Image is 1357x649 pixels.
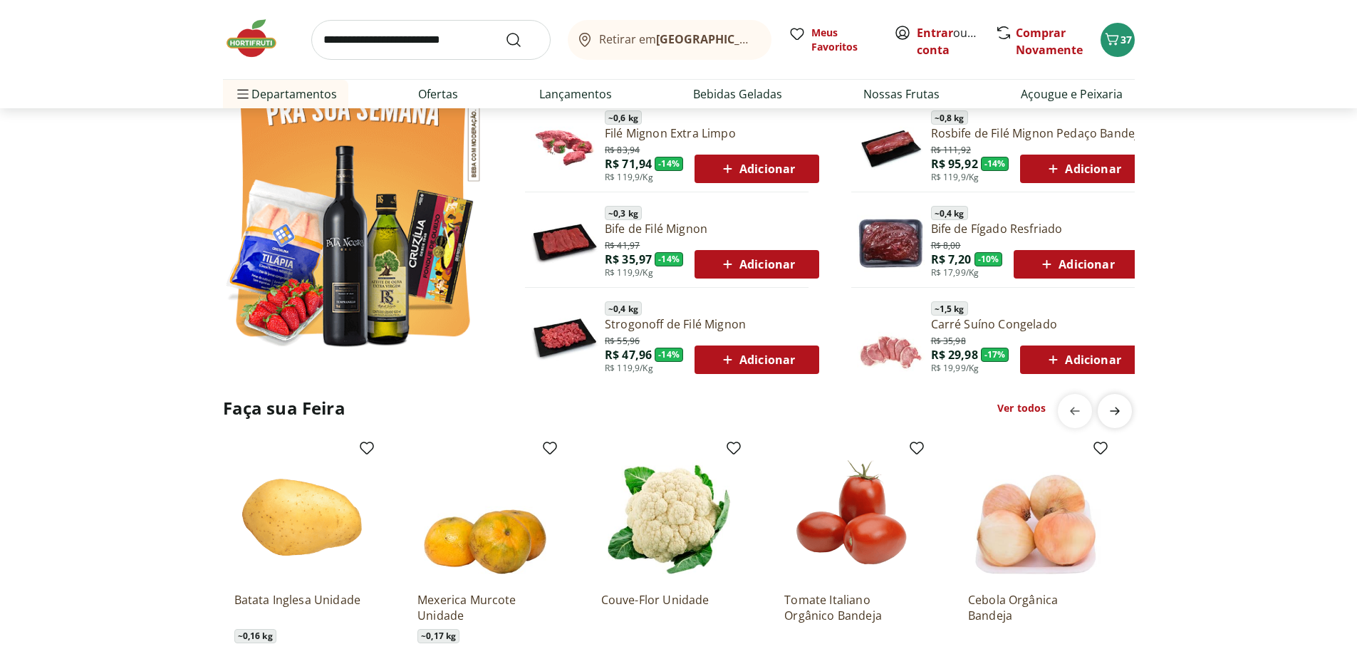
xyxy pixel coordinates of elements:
[931,156,978,172] span: R$ 95,92
[1098,394,1132,428] button: next
[981,348,1009,362] span: - 17 %
[719,256,795,273] span: Adicionar
[539,85,612,103] a: Lançamentos
[605,156,652,172] span: R$ 71,94
[605,347,652,363] span: R$ 47,96
[968,445,1103,581] img: Cebola Orgânica Bandeja
[605,125,819,141] a: Filé Mignon Extra Limpo
[417,445,553,581] img: Mexerica Murcote Unidade
[655,348,683,362] span: - 14 %
[605,333,640,347] span: R$ 55,96
[917,25,995,58] a: Criar conta
[997,401,1046,415] a: Ver todos
[568,20,771,60] button: Retirar em[GEOGRAPHIC_DATA]/[GEOGRAPHIC_DATA]
[931,221,1139,237] a: Bife de Fígado Resfriado
[601,592,737,623] a: Couve-Flor Unidade
[931,125,1145,141] a: Rosbife de Filé Mignon Pedaço Bandeja
[931,206,968,220] span: ~ 0,4 kg
[931,347,978,363] span: R$ 29,98
[605,206,642,220] span: ~ 0,3 kg
[931,172,979,183] span: R$ 119,9/Kg
[917,25,953,41] a: Entrar
[234,77,251,111] button: Menu
[719,160,795,177] span: Adicionar
[981,157,1009,171] span: - 14 %
[601,445,737,581] img: Couve-Flor Unidade
[931,333,966,347] span: R$ 35,98
[693,85,782,103] a: Bebidas Geladas
[605,363,653,374] span: R$ 119,9/Kg
[789,26,877,54] a: Meus Favoritos
[1038,256,1114,273] span: Adicionar
[1016,25,1083,58] a: Comprar Novamente
[1020,155,1145,183] button: Adicionar
[605,301,642,316] span: ~ 0,4 kg
[931,110,968,125] span: ~ 0,8 kg
[418,85,458,103] a: Ofertas
[605,251,652,267] span: R$ 35,97
[917,24,980,58] span: ou
[605,237,640,251] span: R$ 41,97
[531,303,599,372] img: Principal
[1101,23,1135,57] button: Carrinho
[931,251,972,267] span: R$ 7,20
[857,113,925,181] img: Principal
[223,397,345,420] h2: Faça sua Feira
[931,363,979,374] span: R$ 19,99/Kg
[811,26,877,54] span: Meus Favoritos
[931,142,971,156] span: R$ 111,92
[784,592,920,623] a: Tomate Italiano Orgânico Bandeja
[695,155,819,183] button: Adicionar
[857,303,925,372] img: Principal
[655,157,683,171] span: - 14 %
[1044,351,1121,368] span: Adicionar
[931,316,1145,332] a: Carré Suíno Congelado
[605,110,642,125] span: ~ 0,6 kg
[311,20,551,60] input: search
[531,208,599,276] img: Principal
[1020,346,1145,374] button: Adicionar
[417,592,553,623] a: Mexerica Murcote Unidade
[605,316,819,332] a: Strogonoff de Filé Mignon
[1014,250,1138,279] button: Adicionar
[605,172,653,183] span: R$ 119,9/Kg
[968,592,1103,623] a: Cebola Orgânica Bandeja
[931,267,979,279] span: R$ 17,99/Kg
[223,9,483,356] img: Ver todos
[719,351,795,368] span: Adicionar
[931,237,961,251] span: R$ 8,00
[531,113,599,181] img: Filé Mignon Extra Limpo
[784,445,920,581] img: Tomate Italiano Orgânico Bandeja
[599,33,757,46] span: Retirar em
[605,267,653,279] span: R$ 119,9/Kg
[234,77,337,111] span: Departamentos
[234,445,370,581] img: Batata Inglesa Unidade
[863,85,940,103] a: Nossas Frutas
[234,592,370,623] a: Batata Inglesa Unidade
[1058,394,1092,428] button: previous
[505,31,539,48] button: Submit Search
[605,142,640,156] span: R$ 83,94
[695,346,819,374] button: Adicionar
[931,301,968,316] span: ~ 1,5 kg
[656,31,896,47] b: [GEOGRAPHIC_DATA]/[GEOGRAPHIC_DATA]
[974,252,1003,266] span: - 10 %
[655,252,683,266] span: - 14 %
[1044,160,1121,177] span: Adicionar
[234,629,276,643] span: ~ 0,16 kg
[605,221,819,237] a: Bife de Filé Mignon
[417,629,459,643] span: ~ 0,17 kg
[1021,85,1123,103] a: Açougue e Peixaria
[695,250,819,279] button: Adicionar
[857,208,925,276] img: Bife de Fígado Resfriado
[223,17,294,60] img: Hortifruti
[1121,33,1132,46] span: 37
